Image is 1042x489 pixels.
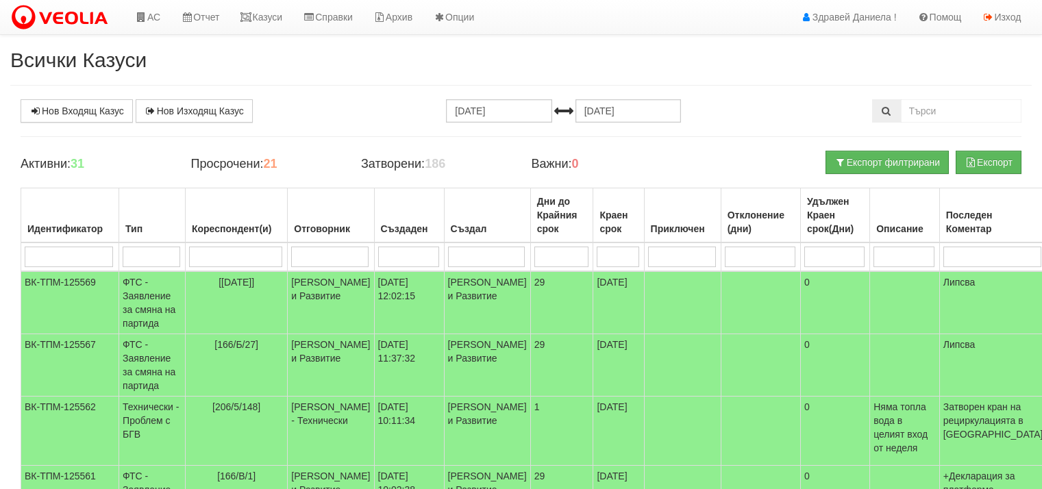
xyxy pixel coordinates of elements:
input: Търсене по Идентификатор, Бл/Вх/Ап, Тип, Описание, Моб. Номер, Имейл, Файл, Коментар, [901,99,1022,123]
th: Дни до Крайния срок: No sort applied, activate to apply an ascending sort [530,188,593,243]
a: Нов Изходящ Казус [136,99,253,123]
h4: Важни: [532,158,682,171]
span: Липсва [943,339,976,350]
span: [[DATE]] [219,277,254,288]
th: Тип: No sort applied, activate to apply an ascending sort [119,188,186,243]
td: [PERSON_NAME] - Технически [288,397,374,466]
span: 1 [534,401,540,412]
h4: Просрочени: [191,158,341,171]
th: Удължен Краен срок(Дни): No sort applied, activate to apply an ascending sort [800,188,869,243]
td: [PERSON_NAME] и Развитие [444,397,530,466]
p: Няма топла вода в целият вход от неделя [873,400,936,455]
th: Създаден: No sort applied, activate to apply an ascending sort [374,188,444,243]
td: [PERSON_NAME] и Развитие [444,271,530,334]
td: [DATE] [593,397,644,466]
b: 31 [71,157,84,171]
td: ВК-ТПМ-125569 [21,271,119,334]
div: Тип [123,219,182,238]
th: Кореспондент(и): No sort applied, activate to apply an ascending sort [185,188,287,243]
div: Създаден [378,219,441,238]
span: 29 [534,471,545,481]
th: Краен срок: No sort applied, activate to apply an ascending sort [593,188,644,243]
span: 29 [534,277,545,288]
td: [DATE] 12:02:15 [374,271,444,334]
th: Създал: No sort applied, activate to apply an ascending sort [444,188,530,243]
div: Дни до Крайния срок [534,192,590,238]
td: [DATE] [593,334,644,397]
th: Отклонение (дни): No sort applied, activate to apply an ascending sort [721,188,800,243]
div: Отговорник [291,219,370,238]
div: Приключен [648,219,717,238]
div: Удължен Краен срок(Дни) [804,192,866,238]
span: [166/Б/27] [214,339,258,350]
h4: Активни: [21,158,171,171]
td: Технически - Проблем с БГВ [119,397,186,466]
img: VeoliaLogo.png [10,3,114,32]
div: Краен срок [597,205,640,238]
div: Отклонение (дни) [725,205,797,238]
td: ФТС - Заявление за смяна на партида [119,271,186,334]
td: [DATE] 11:37:32 [374,334,444,397]
h4: Затворени: [361,158,511,171]
div: Описание [873,219,936,238]
td: ВК-ТПМ-125562 [21,397,119,466]
th: Отговорник: No sort applied, activate to apply an ascending sort [288,188,374,243]
td: [DATE] 10:11:34 [374,397,444,466]
span: [166/В/1] [217,471,256,481]
span: 29 [534,339,545,350]
td: ВК-ТПМ-125567 [21,334,119,397]
td: 0 [800,397,869,466]
td: [PERSON_NAME] и Развитие [444,334,530,397]
span: [206/5/148] [212,401,260,412]
b: 0 [572,157,579,171]
b: 186 [425,157,445,171]
td: [PERSON_NAME] и Развитие [288,271,374,334]
td: ФТС - Заявление за смяна на партида [119,334,186,397]
button: Експорт филтрирани [826,151,949,174]
b: 21 [263,157,277,171]
div: Създал [448,219,527,238]
th: Описание: No sort applied, activate to apply an ascending sort [870,188,940,243]
button: Експорт [956,151,1021,174]
div: Идентификатор [25,219,115,238]
td: 0 [800,271,869,334]
td: [DATE] [593,271,644,334]
div: Кореспондент(и) [189,219,284,238]
td: [PERSON_NAME] и Развитие [288,334,374,397]
a: Нов Входящ Казус [21,99,133,123]
th: Приключен: No sort applied, activate to apply an ascending sort [644,188,721,243]
h2: Всички Казуси [10,49,1032,71]
span: Липсва [943,277,976,288]
td: 0 [800,334,869,397]
th: Идентификатор: No sort applied, activate to apply an ascending sort [21,188,119,243]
